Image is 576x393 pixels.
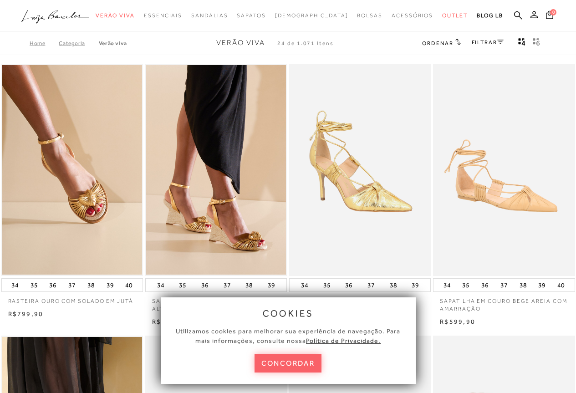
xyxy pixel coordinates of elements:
img: SCARPIN SALTO ALTO EM METALIZADO OURO COM AMARRAÇÃO [290,65,430,275]
button: 38 [387,279,400,291]
button: 37 [365,279,377,291]
a: SCARPIN SALTO ALTO EM METALIZADO OURO COM AMARRAÇÃO SCARPIN SALTO ALTO EM METALIZADO OURO COM AMA... [290,65,430,275]
button: 39 [409,279,422,291]
a: SANDÁLIA ANABELA OURO COM SALTO ALTO EM JUTA [145,292,287,313]
button: 37 [221,279,234,291]
button: 38 [517,279,530,291]
button: 37 [498,279,510,291]
a: FILTRAR [472,39,504,46]
span: 24 de 1.071 itens [277,40,334,46]
a: noSubCategoriesText [144,7,182,24]
button: 35 [28,279,41,291]
button: 36 [342,279,355,291]
span: R$599,90 [440,318,475,325]
a: RASTEIRA OURO COM SOLADO EM JUTÁ [1,292,143,305]
button: 0 [543,10,556,22]
button: concordar [255,354,322,373]
span: Essenciais [144,12,182,19]
button: 39 [104,279,117,291]
span: 0 [550,9,556,15]
span: cookies [263,308,314,318]
a: noSubCategoriesText [96,7,135,24]
span: Bolsas [357,12,382,19]
span: R$799,90 [8,310,44,317]
button: 36 [199,279,211,291]
img: SAPATILHA EM COURO BEGE AREIA COM AMARRAÇÃO [434,65,574,275]
span: BLOG LB [477,12,503,19]
span: Verão Viva [96,12,135,19]
button: 34 [441,279,454,291]
a: SANDÁLIA ANABELA OURO COM SALTO ALTO EM JUTA SANDÁLIA ANABELA OURO COM SALTO ALTO EM JUTA [146,65,286,275]
button: 38 [85,279,97,291]
a: noSubCategoriesText [237,7,265,24]
a: Política de Privacidade. [306,337,381,344]
a: noSubCategoriesText [392,7,433,24]
a: RASTEIRA OURO COM SOLADO EM JUTÁ RASTEIRA OURO COM SOLADO EM JUTÁ [2,65,142,275]
button: 36 [46,279,59,291]
button: 34 [154,279,167,291]
button: 40 [122,279,135,291]
button: 37 [66,279,78,291]
a: Categoria [59,40,98,46]
a: SAPATILHA EM COURO BEGE AREIA COM AMARRAÇÃO [433,292,575,313]
a: Verão Viva [99,40,127,46]
a: noSubCategoriesText [442,7,468,24]
img: RASTEIRA OURO COM SOLADO EM JUTÁ [2,65,142,275]
img: SANDÁLIA ANABELA OURO COM SALTO ALTO EM JUTA [146,65,286,275]
button: 39 [535,279,548,291]
button: 34 [298,279,311,291]
button: 39 [265,279,278,291]
a: Home [30,40,59,46]
button: 40 [555,279,567,291]
span: Acessórios [392,12,433,19]
a: SAPATILHA EM COURO BEGE AREIA COM AMARRAÇÃO SAPATILHA EM COURO BEGE AREIA COM AMARRAÇÃO [434,65,574,275]
span: Outlet [442,12,468,19]
span: Sapatos [237,12,265,19]
span: [DEMOGRAPHIC_DATA] [275,12,348,19]
button: Mostrar 4 produtos por linha [515,37,528,49]
a: noSubCategoriesText [275,7,348,24]
a: noSubCategoriesText [357,7,382,24]
span: Verão Viva [216,39,265,47]
button: 35 [321,279,333,291]
button: 35 [176,279,189,291]
a: noSubCategoriesText [191,7,228,24]
span: Utilizamos cookies para melhorar sua experiência de navegação. Para mais informações, consulte nossa [176,327,400,344]
button: 35 [459,279,472,291]
button: 36 [479,279,491,291]
button: 34 [9,279,21,291]
a: BLOG LB [477,7,503,24]
span: Sandálias [191,12,228,19]
button: gridText6Desc [530,37,543,49]
button: 38 [243,279,255,291]
span: Ordenar [422,40,453,46]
